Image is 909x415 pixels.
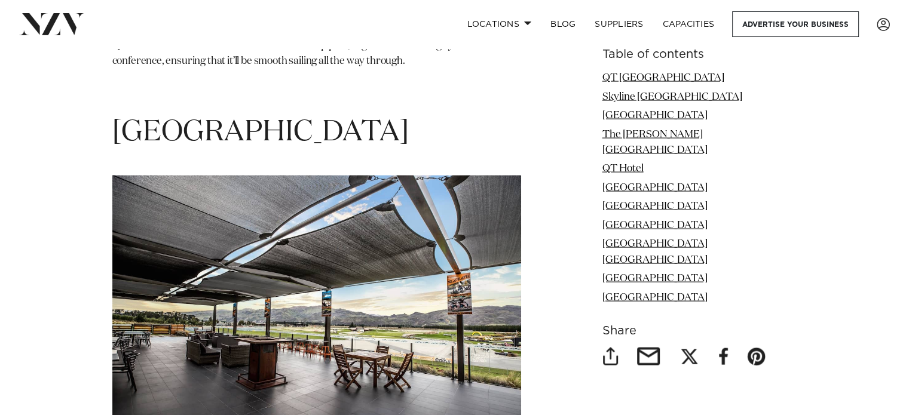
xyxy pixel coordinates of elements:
h6: Share [602,325,797,337]
a: [GEOGRAPHIC_DATA] [602,220,708,230]
a: [GEOGRAPHIC_DATA] [602,201,708,211]
a: [GEOGRAPHIC_DATA] [602,292,708,302]
a: QT Hotel [602,164,644,174]
img: nzv-logo.png [19,13,84,35]
a: Locations [457,11,541,37]
a: SUPPLIERS [585,11,653,37]
span: [GEOGRAPHIC_DATA] [112,118,409,147]
a: [GEOGRAPHIC_DATA] [602,110,708,121]
a: [GEOGRAPHIC_DATA] [602,273,708,284]
a: Capacities [653,11,724,37]
a: Advertise your business [732,11,859,37]
a: BLOG [541,11,585,37]
a: Skyline [GEOGRAPHIC_DATA] [602,91,742,102]
a: [GEOGRAPHIC_DATA] [602,183,708,193]
h6: Table of contents [602,48,797,61]
a: [GEOGRAPHIC_DATA] [GEOGRAPHIC_DATA] [602,239,708,265]
a: QT [GEOGRAPHIC_DATA] [602,73,724,83]
a: The [PERSON_NAME][GEOGRAPHIC_DATA] [602,129,708,155]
